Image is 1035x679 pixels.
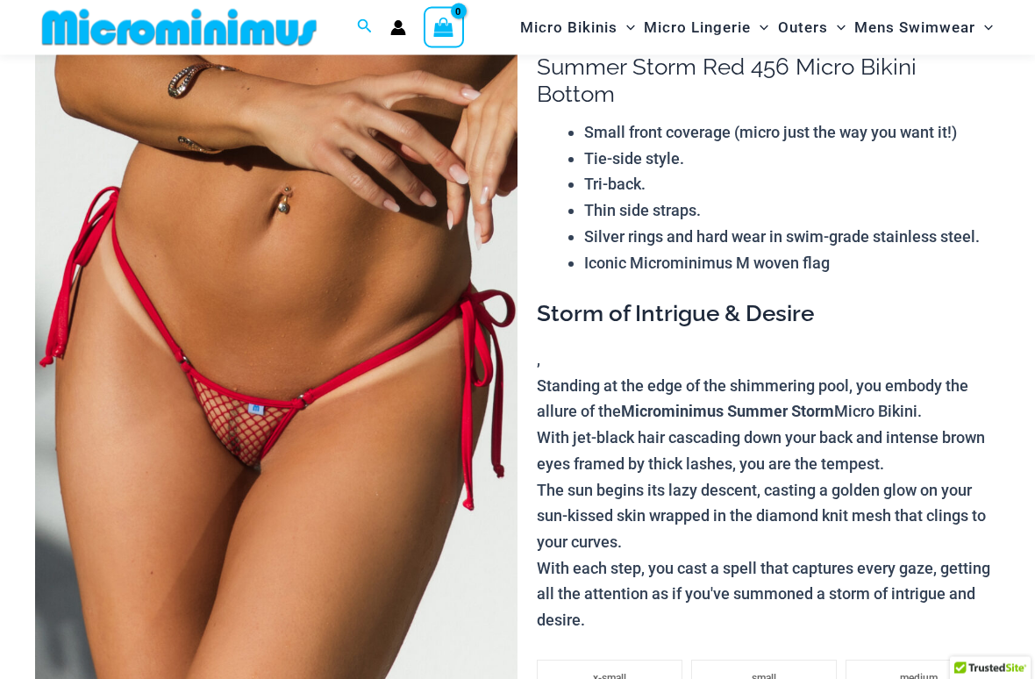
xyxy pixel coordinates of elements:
span: Mens Swimwear [854,5,975,50]
nav: Site Navigation [513,3,1000,53]
h3: Storm of Intrigue & Desire [537,300,1000,330]
span: Micro Bikinis [520,5,617,50]
span: Menu Toggle [828,5,846,50]
span: Menu Toggle [751,5,768,50]
a: OutersMenu ToggleMenu Toggle [774,5,850,50]
span: Menu Toggle [975,5,993,50]
a: Micro LingerieMenu ToggleMenu Toggle [639,5,773,50]
span: Micro Lingerie [644,5,751,50]
li: Iconic Microminimus M woven flag [584,251,1000,277]
a: View Shopping Cart, empty [424,7,464,47]
a: Mens SwimwearMenu ToggleMenu Toggle [850,5,997,50]
span: Menu Toggle [617,5,635,50]
li: Silver rings and hard wear in swim-grade stainless steel. [584,225,1000,251]
div: , [537,300,1000,634]
a: Micro BikinisMenu ToggleMenu Toggle [516,5,639,50]
img: MM SHOP LOGO FLAT [35,8,324,47]
a: Search icon link [357,17,373,39]
li: Tri-back. [584,172,1000,198]
a: Account icon link [390,20,406,36]
li: Small front coverage (micro just the way you want it!) [584,120,1000,147]
span: Outers [778,5,828,50]
h1: Summer Storm Red 456 Micro Bikini Bottom [537,54,1000,109]
b: Microminimus Summer Storm [621,401,834,422]
li: Thin side straps. [584,198,1000,225]
li: Tie-side style. [584,147,1000,173]
p: Standing at the edge of the shimmering pool, you embody the allure of the Micro Bikini. With jet-... [537,374,1000,634]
